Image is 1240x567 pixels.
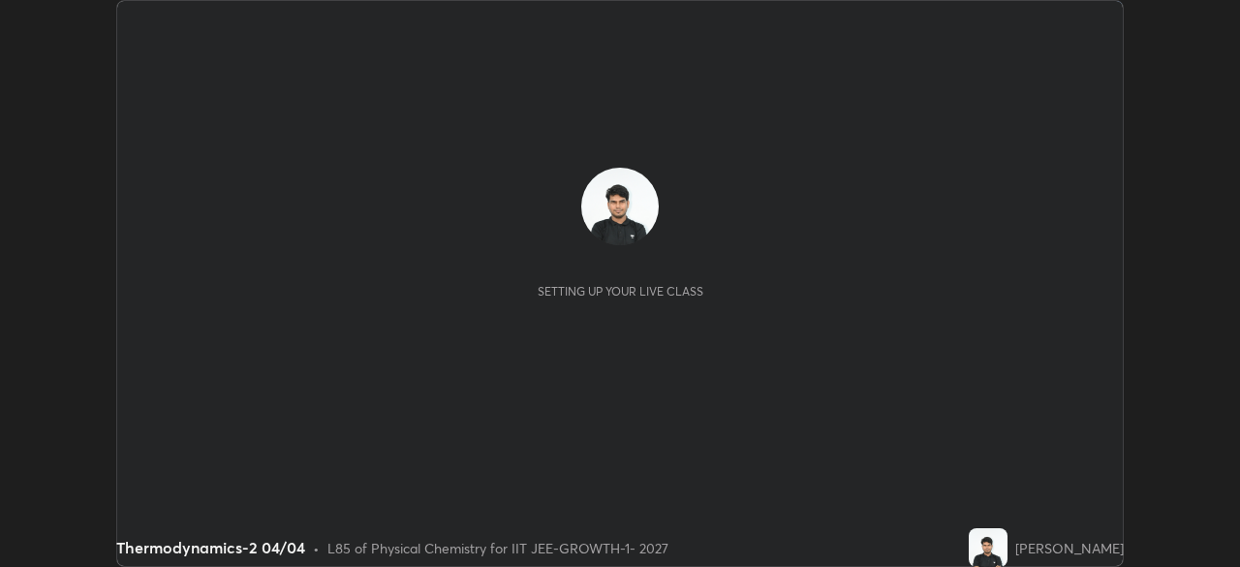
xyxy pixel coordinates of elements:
img: 170c5537bf024b768ff3fa04235215ca.jpg [969,528,1007,567]
div: Setting up your live class [538,284,703,299]
div: • [313,538,320,558]
div: L85 of Physical Chemistry for IIT JEE-GROWTH-1- 2027 [327,538,668,558]
div: Thermodynamics-2 04/04 [116,536,305,559]
div: [PERSON_NAME] [1015,538,1124,558]
img: 170c5537bf024b768ff3fa04235215ca.jpg [581,168,659,245]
